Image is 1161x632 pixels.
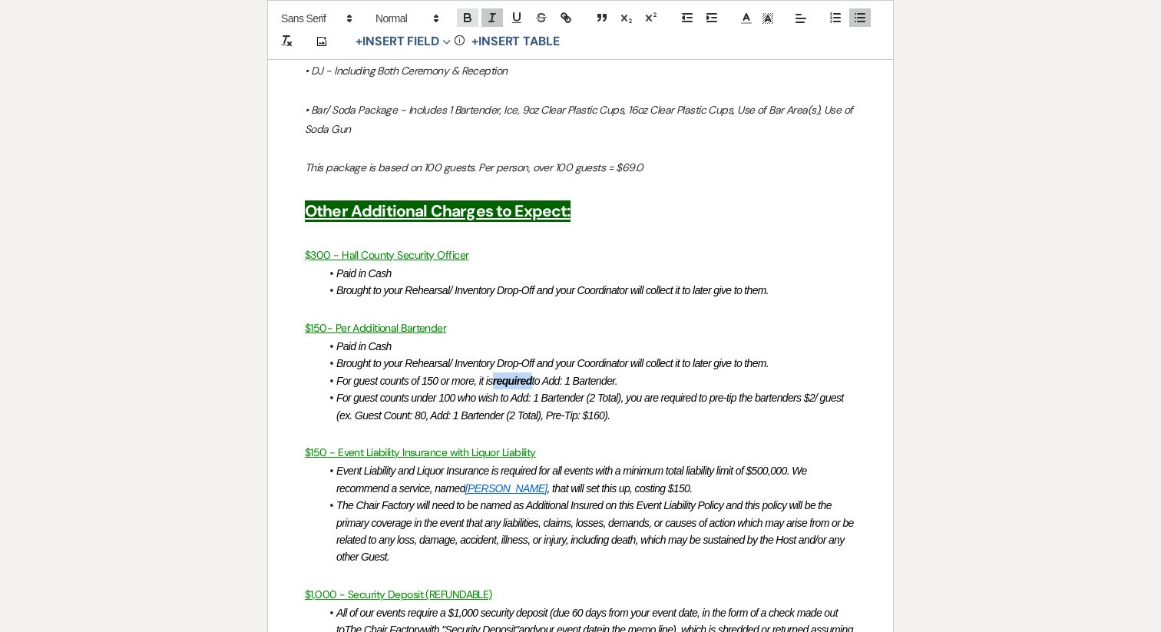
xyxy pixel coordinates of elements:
[350,32,456,51] button: Insert Field
[336,392,846,421] em: For guest counts under 100 who wish to Add: 1 Bartender (2 Total), you are required to pre-tip th...
[305,160,643,174] em: This package is based on 100 guests. Per person, over 100 guests = $69.0
[369,9,444,28] span: Header Formats
[356,35,362,48] span: +
[465,482,547,495] a: [PERSON_NAME]
[493,375,532,387] em: required
[790,9,812,28] span: Alignment
[305,587,492,601] u: $1,000 - Security Deposit (REFUNDABLE)
[305,445,536,459] u: $150 - Event Liability Insurance with Liquor Liability
[336,465,809,494] em: Event Liability and Liquor Insurance is required for all events with a minimum total liability li...
[336,267,392,280] em: Paid in Cash
[336,284,769,296] em: Brought to your Rehearsal/ Inventory Drop-Off and your Coordinator will collect it to later give ...
[336,375,493,387] em: For guest counts of 150 or more, it is
[736,9,757,28] span: Text Color
[305,103,855,136] em: • Bar/ Soda Package - Includes 1 Bartender, Ice, 9oz Clear Plastic Cups, 16oz Clear Plastic Cups,...
[757,9,779,28] span: Text Background Color
[305,200,571,222] u: Other Additional Charges to Expect:
[466,32,565,51] button: +Insert Table
[336,499,856,563] em: The Chair Factory will need to be named as Additional Insured on this Event Liability Policy and ...
[336,357,769,369] em: Brought to your Rehearsal/ Inventory Drop-Off and your Coordinator will collect it to later give ...
[305,64,507,78] em: • DJ - Including Both Ceremony & Reception
[471,35,478,48] span: +
[305,248,468,262] u: $300 - Hall County Security Officer
[305,321,446,335] u: $150- Per Additional Bartender
[532,375,617,387] em: to Add: 1 Bartender.
[547,482,693,495] em: , that will set this up, costing $150.
[336,340,392,352] em: Paid in Cash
